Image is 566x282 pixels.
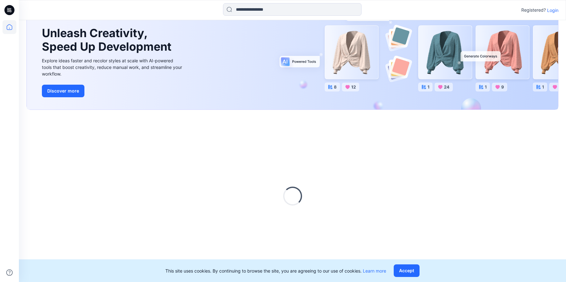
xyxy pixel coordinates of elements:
[521,6,546,14] p: Registered?
[165,268,386,274] p: This site uses cookies. By continuing to browse the site, you are agreeing to our use of cookies.
[394,264,420,277] button: Accept
[363,268,386,274] a: Learn more
[42,26,174,54] h1: Unleash Creativity, Speed Up Development
[42,57,184,77] div: Explore ideas faster and recolor styles at scale with AI-powered tools that boost creativity, red...
[547,7,558,14] p: Login
[42,85,184,97] a: Discover more
[42,85,84,97] button: Discover more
